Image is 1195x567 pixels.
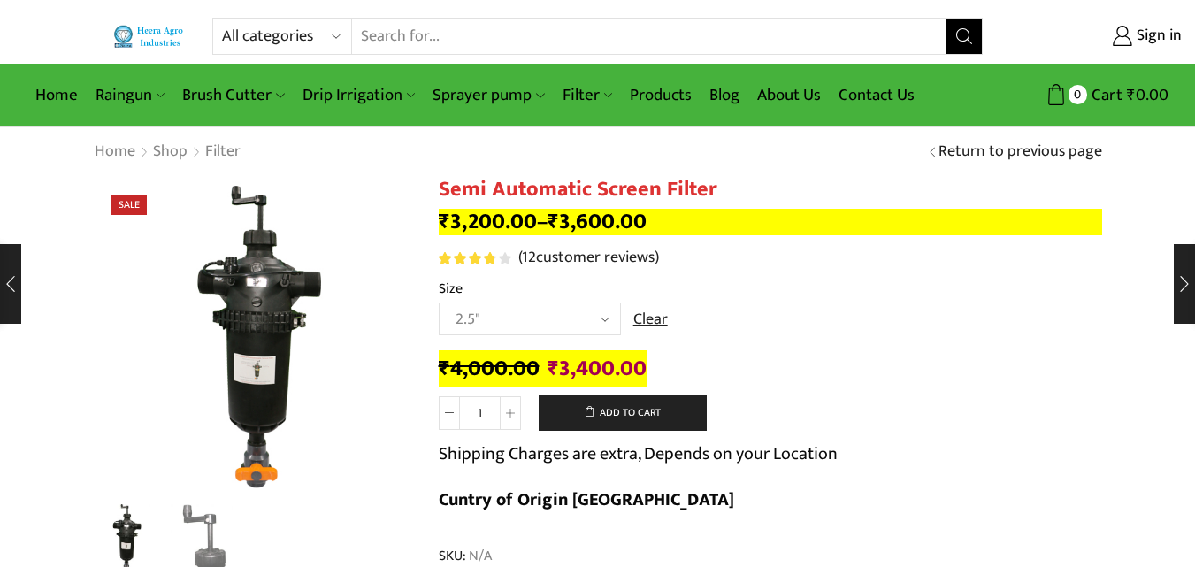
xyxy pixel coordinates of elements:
a: Filter [204,141,241,164]
bdi: 4,000.00 [439,350,540,387]
span: 12 [522,244,536,271]
a: Clear options [633,309,668,332]
b: Cuntry of Origin [GEOGRAPHIC_DATA] [439,485,734,515]
label: Size [439,279,463,299]
span: ₹ [548,203,559,240]
a: Shop [152,141,188,164]
span: Cart [1087,83,1122,107]
button: Search button [946,19,982,54]
a: Products [621,74,701,116]
a: Home [94,141,136,164]
a: Home [27,74,87,116]
a: About Us [748,74,830,116]
a: Sign in [1009,20,1182,52]
span: 12 [439,252,514,264]
span: SKU: [439,546,1102,566]
span: 0 [1069,85,1087,103]
span: ₹ [439,203,450,240]
nav: Breadcrumb [94,141,241,164]
h1: Semi Automatic Screen Filter [439,177,1102,203]
bdi: 3,200.00 [439,203,537,240]
bdi: 0.00 [1127,81,1168,109]
span: Sale [111,195,147,215]
a: Brush Cutter [173,74,293,116]
img: Semi Automatic Screen Filter [94,177,412,495]
a: Contact Us [830,74,923,116]
span: ₹ [1127,81,1136,109]
a: Sprayer pump [424,74,553,116]
p: Shipping Charges are extra, Depends on your Location [439,440,838,468]
input: Search for... [352,19,946,54]
bdi: 3,400.00 [548,350,647,387]
span: Rated out of 5 based on customer ratings [439,252,495,264]
a: (12customer reviews) [518,247,659,270]
button: Add to cart [539,395,707,431]
a: Drip Irrigation [294,74,424,116]
a: Raingun [87,74,173,116]
div: 1 / 2 [94,177,412,495]
span: N/A [466,546,492,566]
p: – [439,209,1102,235]
bdi: 3,600.00 [548,203,647,240]
span: Sign in [1132,25,1182,48]
span: ₹ [548,350,559,387]
a: Filter [554,74,621,116]
a: 0 Cart ₹0.00 [1000,79,1168,111]
input: Product quantity [460,396,500,430]
div: Rated 3.92 out of 5 [439,252,510,264]
span: ₹ [439,350,450,387]
a: Return to previous page [938,141,1102,164]
a: Blog [701,74,748,116]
